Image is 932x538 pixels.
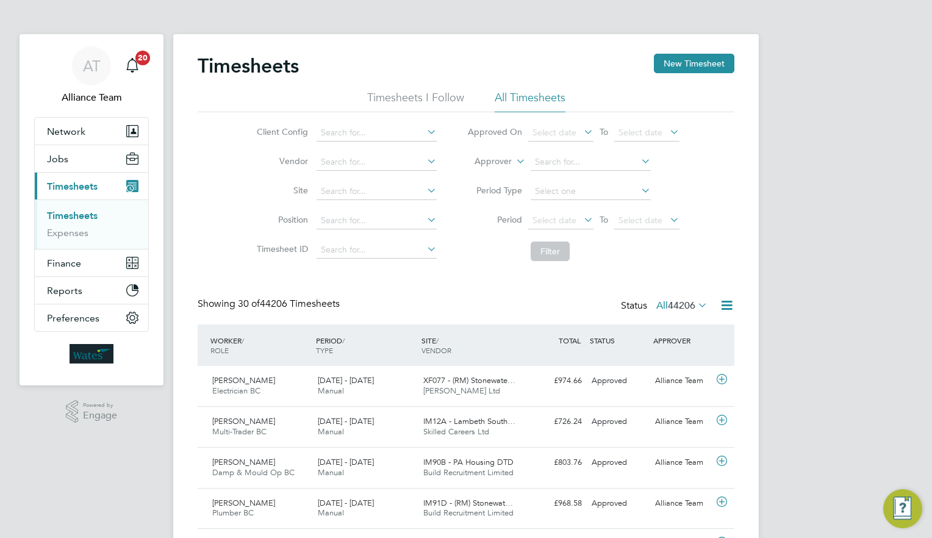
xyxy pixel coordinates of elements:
[317,212,437,229] input: Search for...
[253,185,308,196] label: Site
[436,335,439,345] span: /
[656,299,708,312] label: All
[34,46,149,105] a: ATAlliance Team
[587,493,650,514] div: Approved
[313,329,418,361] div: PERIOD
[587,371,650,391] div: Approved
[318,457,374,467] span: [DATE] - [DATE]
[70,344,113,364] img: wates-logo-retina.png
[135,51,150,65] span: 20
[621,298,710,315] div: Status
[618,215,662,226] span: Select date
[654,54,734,73] button: New Timesheet
[596,212,612,228] span: To
[596,124,612,140] span: To
[342,335,345,345] span: /
[317,124,437,142] input: Search for...
[253,126,308,137] label: Client Config
[423,457,514,467] span: IM90B - PA Housing DTD
[650,412,714,432] div: Alliance Team
[212,498,275,508] span: [PERSON_NAME]
[238,298,340,310] span: 44206 Timesheets
[523,371,587,391] div: £974.66
[198,54,299,78] h2: Timesheets
[120,46,145,85] a: 20
[318,467,344,478] span: Manual
[523,412,587,432] div: £726.24
[423,386,500,396] span: [PERSON_NAME] Ltd
[668,299,695,312] span: 44206
[212,457,275,467] span: [PERSON_NAME]
[587,453,650,473] div: Approved
[650,329,714,351] div: APPROVER
[318,386,344,396] span: Manual
[212,416,275,426] span: [PERSON_NAME]
[210,345,229,355] span: ROLE
[531,183,651,200] input: Select one
[35,173,148,199] button: Timesheets
[467,126,522,137] label: Approved On
[532,127,576,138] span: Select date
[20,34,163,386] nav: Main navigation
[316,345,333,355] span: TYPE
[47,285,82,296] span: Reports
[83,411,117,421] span: Engage
[47,126,85,137] span: Network
[35,277,148,304] button: Reports
[318,426,344,437] span: Manual
[212,386,260,396] span: Electrician BC
[318,508,344,518] span: Manual
[35,199,148,249] div: Timesheets
[47,153,68,165] span: Jobs
[418,329,524,361] div: SITE
[317,183,437,200] input: Search for...
[523,493,587,514] div: £968.58
[421,345,451,355] span: VENDOR
[650,493,714,514] div: Alliance Team
[83,400,117,411] span: Powered by
[47,257,81,269] span: Finance
[650,371,714,391] div: Alliance Team
[423,426,489,437] span: Skilled Careers Ltd
[66,400,118,423] a: Powered byEngage
[423,416,515,426] span: IM12A - Lambeth South…
[587,412,650,432] div: Approved
[253,156,308,167] label: Vendor
[457,156,512,168] label: Approver
[35,249,148,276] button: Finance
[618,127,662,138] span: Select date
[83,58,101,74] span: AT
[467,214,522,225] label: Period
[523,453,587,473] div: £803.76
[317,154,437,171] input: Search for...
[212,426,267,437] span: Multi-Trader BC
[238,298,260,310] span: 30 of
[47,210,98,221] a: Timesheets
[650,453,714,473] div: Alliance Team
[34,344,149,364] a: Go to home page
[423,508,514,518] span: Build Recruitment Limited
[34,90,149,105] span: Alliance Team
[531,154,651,171] input: Search for...
[587,329,650,351] div: STATUS
[207,329,313,361] div: WORKER
[367,90,464,112] li: Timesheets I Follow
[532,215,576,226] span: Select date
[467,185,522,196] label: Period Type
[242,335,244,345] span: /
[198,298,342,310] div: Showing
[495,90,565,112] li: All Timesheets
[317,242,437,259] input: Search for...
[212,375,275,386] span: [PERSON_NAME]
[318,375,374,386] span: [DATE] - [DATE]
[47,181,98,192] span: Timesheets
[35,118,148,145] button: Network
[423,498,513,508] span: IM91D - (RM) Stonewat…
[47,312,99,324] span: Preferences
[35,145,148,172] button: Jobs
[253,243,308,254] label: Timesheet ID
[531,242,570,261] button: Filter
[423,375,515,386] span: XF077 - (RM) Stonewate…
[212,467,295,478] span: Damp & Mould Op BC
[423,467,514,478] span: Build Recruitment Limited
